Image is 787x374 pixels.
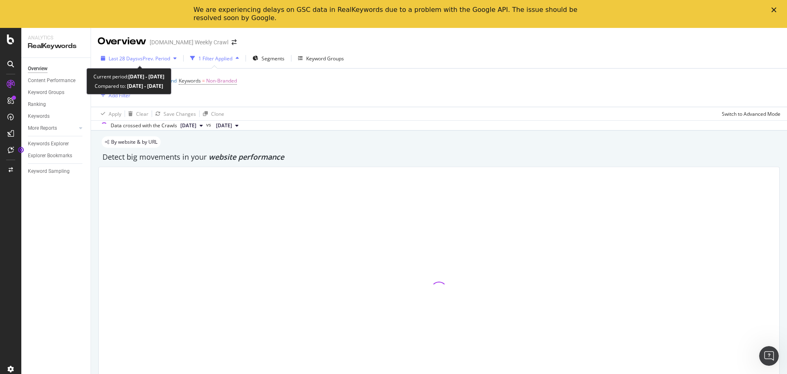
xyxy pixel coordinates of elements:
div: Save Changes [164,110,196,117]
a: Keywords Explorer [28,140,85,148]
button: Clear [125,107,148,120]
iframe: Intercom live chat [759,346,779,366]
div: Switch to Advanced Mode [722,110,780,117]
button: Last 28 DaysvsPrev. Period [98,52,180,65]
span: Last 28 Days [109,55,138,62]
div: Close [771,7,780,12]
div: Ranking [28,100,46,109]
span: 2025 Sep. 4th [216,122,232,129]
span: = [202,77,205,84]
b: [DATE] - [DATE] [126,83,163,89]
div: [DOMAIN_NAME] Weekly Crawl [150,38,228,46]
div: We are experiencing delays on GSC data in RealKeywords due to a problem with the Google API. The ... [193,6,580,22]
a: More Reports [28,124,77,133]
button: Save Changes [152,107,196,120]
a: Explorer Bookmarks [28,151,85,160]
div: Clear [136,110,148,117]
span: Non-Branded [206,75,237,87]
button: Segments [249,52,288,65]
div: Clone [211,110,224,117]
a: Keywords [28,112,85,121]
a: Keyword Groups [28,88,85,97]
button: Add Filter [98,90,130,100]
a: Overview [28,64,85,73]
div: 1 Filter Applied [198,55,232,62]
span: vs Prev. Period [138,55,170,62]
div: Data crossed with the Crawls [111,122,177,129]
span: website performance [209,152,284,162]
div: Detect big movements in your [102,152,776,163]
div: More Reports [28,124,57,133]
div: Keyword Sampling [28,167,70,176]
div: RealKeywords [28,41,84,51]
button: [DATE] [213,121,242,131]
div: legacy label [102,136,161,148]
div: Compared to: [95,81,163,91]
div: Content Performance [28,76,75,85]
a: Keyword Sampling [28,167,85,176]
div: arrow-right-arrow-left [232,39,237,45]
div: Keyword Groups [306,55,344,62]
div: Explorer Bookmarks [28,151,72,160]
b: [DATE] - [DATE] [128,73,164,80]
div: Analytics [28,34,84,41]
span: 2025 Oct. 2nd [180,122,196,129]
a: Ranking [28,100,85,109]
button: [DATE] [177,121,206,131]
div: Tooltip anchor [17,146,25,154]
span: Segments [262,55,284,62]
button: Keyword Groups [295,52,347,65]
button: Clone [200,107,224,120]
span: By website & by URL [111,140,157,145]
div: Apply [109,110,121,117]
button: Switch to Advanced Mode [719,107,780,120]
div: Add Filter [109,92,130,99]
a: Content Performance [28,76,85,85]
button: 1 Filter Applied [187,52,242,65]
span: and [168,77,177,84]
div: Overview [98,34,146,48]
div: Keywords [28,112,50,121]
div: Current period: [93,72,164,81]
div: Keywords Explorer [28,140,69,148]
span: Keywords [179,77,201,84]
div: Keyword Groups [28,88,64,97]
div: Overview [28,64,48,73]
button: Apply [98,107,121,120]
span: vs [206,121,213,128]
